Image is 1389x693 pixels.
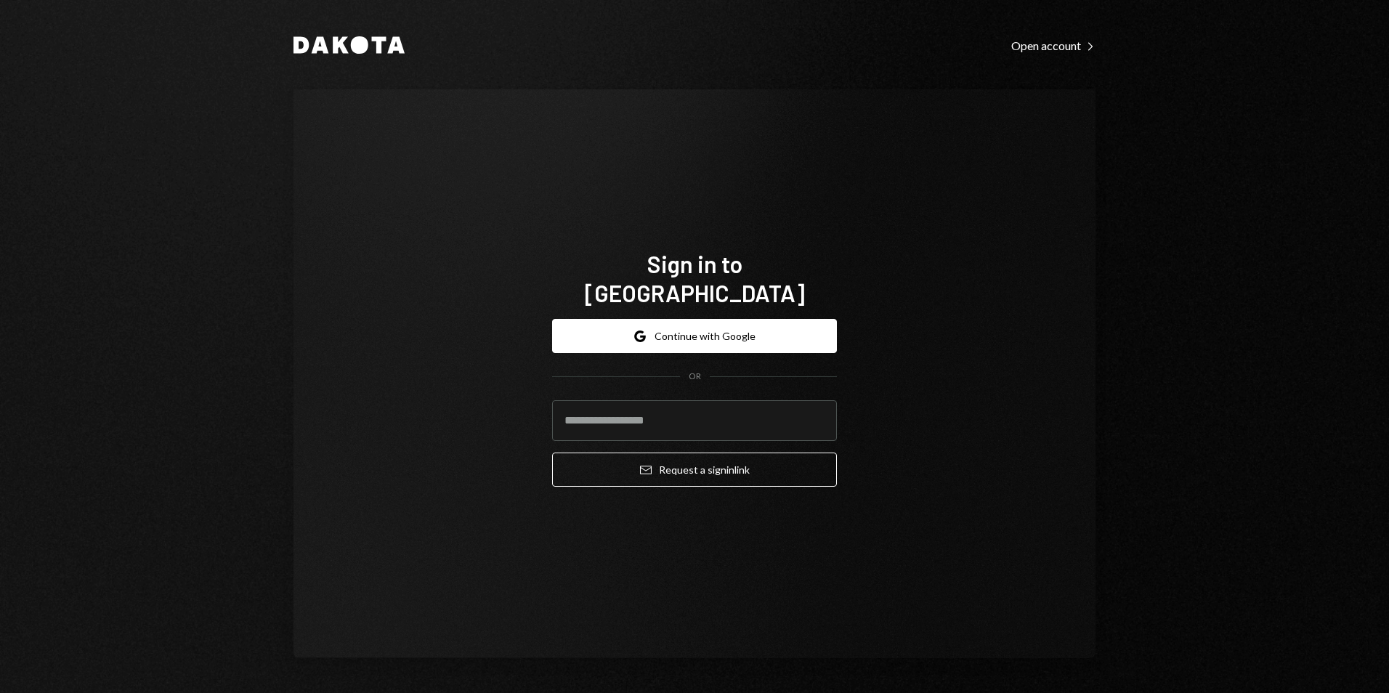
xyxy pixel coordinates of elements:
[552,319,837,353] button: Continue with Google
[1011,37,1096,53] a: Open account
[1011,38,1096,53] div: Open account
[552,453,837,487] button: Request a signinlink
[552,249,837,307] h1: Sign in to [GEOGRAPHIC_DATA]
[689,370,701,383] div: OR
